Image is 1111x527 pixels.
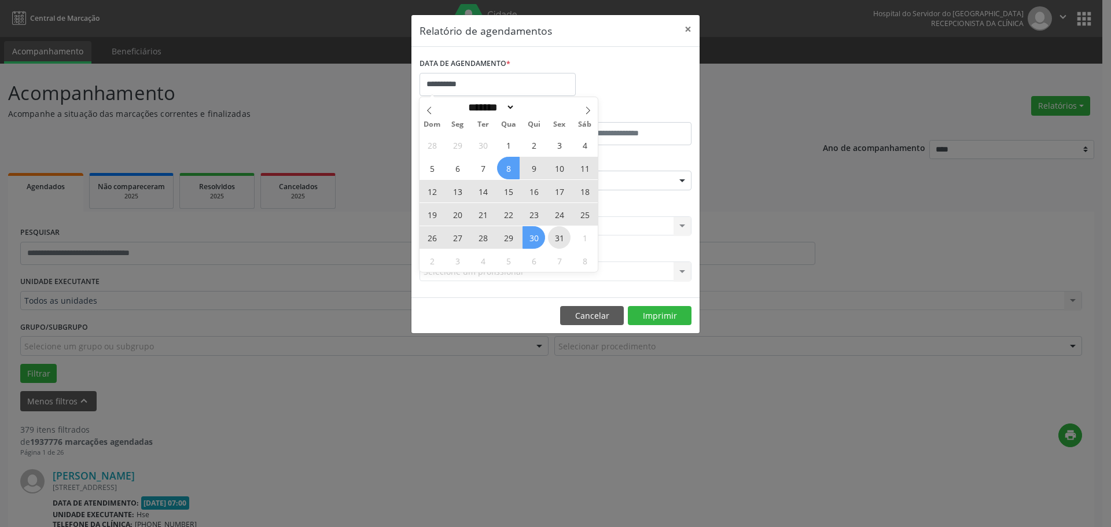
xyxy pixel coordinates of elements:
[515,101,553,113] input: Year
[572,121,598,128] span: Sáb
[548,134,571,156] span: Outubro 3, 2025
[496,121,521,128] span: Qua
[421,226,443,249] span: Outubro 26, 2025
[472,203,494,226] span: Outubro 21, 2025
[523,226,545,249] span: Outubro 30, 2025
[470,121,496,128] span: Ter
[497,203,520,226] span: Outubro 22, 2025
[421,249,443,272] span: Novembro 2, 2025
[446,226,469,249] span: Outubro 27, 2025
[421,157,443,179] span: Outubro 5, 2025
[472,134,494,156] span: Setembro 30, 2025
[560,306,624,326] button: Cancelar
[548,157,571,179] span: Outubro 10, 2025
[523,134,545,156] span: Outubro 2, 2025
[573,249,596,272] span: Novembro 8, 2025
[523,157,545,179] span: Outubro 9, 2025
[497,226,520,249] span: Outubro 29, 2025
[421,134,443,156] span: Setembro 28, 2025
[446,134,469,156] span: Setembro 29, 2025
[421,180,443,202] span: Outubro 12, 2025
[464,101,515,113] select: Month
[472,157,494,179] span: Outubro 7, 2025
[548,180,571,202] span: Outubro 17, 2025
[446,157,469,179] span: Outubro 6, 2025
[523,180,545,202] span: Outubro 16, 2025
[573,157,596,179] span: Outubro 11, 2025
[446,203,469,226] span: Outubro 20, 2025
[548,226,571,249] span: Outubro 31, 2025
[558,104,691,122] label: ATÉ
[497,180,520,202] span: Outubro 15, 2025
[523,203,545,226] span: Outubro 23, 2025
[445,121,470,128] span: Seg
[548,203,571,226] span: Outubro 24, 2025
[420,55,510,73] label: DATA DE AGENDAMENTO
[421,203,443,226] span: Outubro 19, 2025
[497,134,520,156] span: Outubro 1, 2025
[497,249,520,272] span: Novembro 5, 2025
[446,249,469,272] span: Novembro 3, 2025
[521,121,547,128] span: Qui
[547,121,572,128] span: Sex
[420,23,552,38] h5: Relatório de agendamentos
[573,226,596,249] span: Novembro 1, 2025
[420,121,445,128] span: Dom
[573,180,596,202] span: Outubro 18, 2025
[497,157,520,179] span: Outubro 8, 2025
[573,203,596,226] span: Outubro 25, 2025
[676,15,700,43] button: Close
[523,249,545,272] span: Novembro 6, 2025
[472,180,494,202] span: Outubro 14, 2025
[548,249,571,272] span: Novembro 7, 2025
[446,180,469,202] span: Outubro 13, 2025
[472,249,494,272] span: Novembro 4, 2025
[573,134,596,156] span: Outubro 4, 2025
[472,226,494,249] span: Outubro 28, 2025
[628,306,691,326] button: Imprimir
